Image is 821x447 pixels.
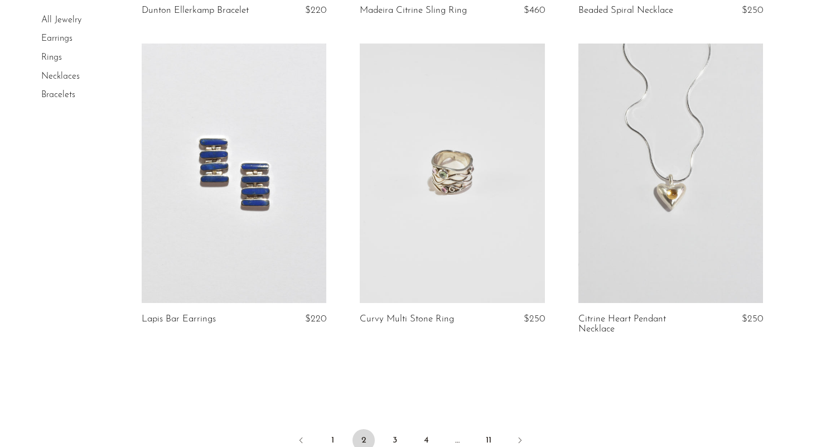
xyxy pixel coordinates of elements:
a: All Jewelry [41,16,81,25]
span: $250 [742,314,763,324]
span: $460 [524,6,545,15]
a: Rings [41,53,62,62]
a: Beaded Spiral Necklace [578,6,673,16]
span: $250 [524,314,545,324]
a: Bracelets [41,90,75,99]
span: $220 [305,6,326,15]
a: Lapis Bar Earrings [142,314,216,324]
a: Earrings [41,35,73,44]
a: Necklaces [41,72,80,81]
a: Madeira Citrine Sling Ring [360,6,467,16]
a: Dunton Ellerkamp Bracelet [142,6,249,16]
span: $220 [305,314,326,324]
span: $250 [742,6,763,15]
a: Citrine Heart Pendant Necklace [578,314,701,335]
a: Curvy Multi Stone Ring [360,314,454,324]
